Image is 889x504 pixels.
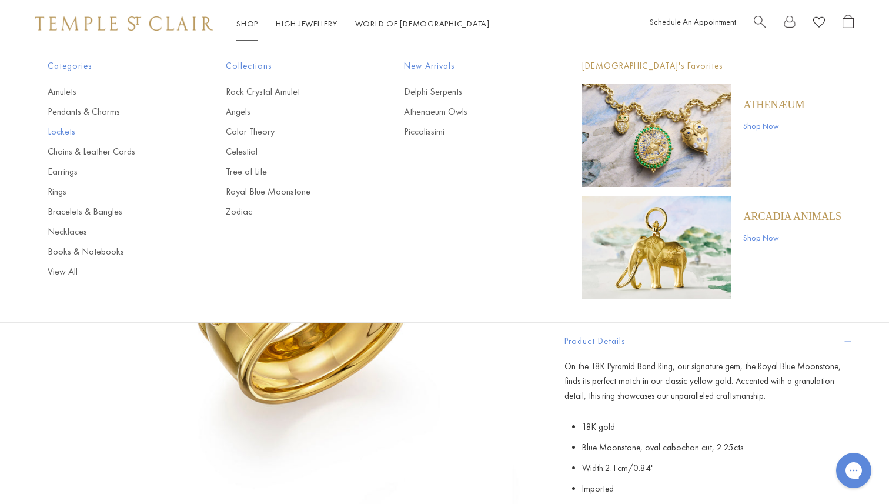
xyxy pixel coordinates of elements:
[743,98,804,111] a: Athenæum
[48,225,179,238] a: Necklaces
[582,417,854,438] li: 18K gold
[48,205,179,218] a: Bracelets & Bangles
[48,145,179,158] a: Chains & Leather Cords
[404,105,535,118] a: Athenaeum Owls
[743,210,841,223] a: ARCADIA ANIMALS
[226,59,357,74] span: Collections
[582,479,854,499] li: Imported
[226,165,357,178] a: Tree of Life
[582,458,854,479] li: Width:
[830,449,877,492] iframe: Gorgias live chat messenger
[276,18,337,29] a: High JewelleryHigh Jewellery
[650,16,736,27] a: Schedule An Appointment
[226,105,357,118] a: Angels
[564,328,854,355] button: Product Details
[605,462,654,474] span: 2.1cm/0.84"
[404,125,535,138] a: Piccolissimi
[582,438,854,458] li: Blue Moonstone, oval cabochon cut, 2.25cts
[48,85,179,98] a: Amulets
[236,16,490,31] nav: Main navigation
[813,15,825,33] a: View Wishlist
[226,125,357,138] a: Color Theory
[48,59,179,74] span: Categories
[48,245,179,258] a: Books & Notebooks
[564,361,841,402] span: On the 18K Pyramid Band Ring, our signature gem, the Royal Blue Moonstone, finds its perfect matc...
[404,85,535,98] a: Delphi Serpents
[226,205,357,218] a: Zodiac
[48,125,179,138] a: Lockets
[226,185,357,198] a: Royal Blue Moonstone
[582,59,841,74] p: [DEMOGRAPHIC_DATA]'s Favorites
[226,85,357,98] a: Rock Crystal Amulet
[743,231,841,244] a: Shop Now
[743,119,804,132] a: Shop Now
[226,145,357,158] a: Celestial
[35,16,213,31] img: Temple St. Clair
[355,18,490,29] a: World of [DEMOGRAPHIC_DATA]World of [DEMOGRAPHIC_DATA]
[48,265,179,278] a: View All
[48,105,179,118] a: Pendants & Charms
[48,165,179,178] a: Earrings
[404,59,535,74] span: New Arrivals
[236,18,258,29] a: ShopShop
[48,185,179,198] a: Rings
[843,15,854,33] a: Open Shopping Bag
[754,15,766,33] a: Search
